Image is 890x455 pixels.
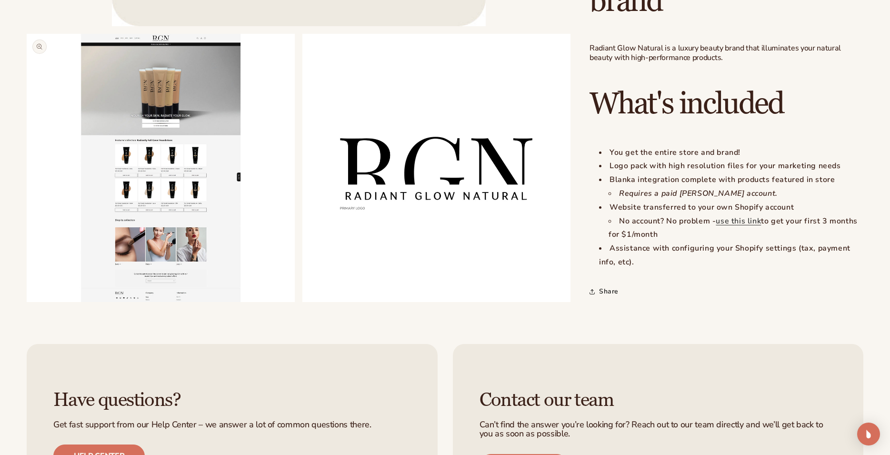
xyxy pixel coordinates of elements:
[599,173,863,201] li: Blanka integration complete with products featured in store
[480,420,837,439] p: Can’t find the answer you’re looking for? Reach out to our team directly and we’ll get back to yo...
[480,390,837,411] h3: Contact our team
[599,242,863,269] li: Assistance with configuring your Shopify settings (tax, payment info, etc).
[599,146,863,160] li: You get the entire store and brand!
[599,159,863,173] li: Logo pack with high resolution files for your marketing needs
[619,188,778,199] em: Requires a paid [PERSON_NAME] account.
[857,423,880,445] div: Open Intercom Messenger
[716,216,761,226] a: use this link
[590,281,619,302] summary: Share
[609,214,863,242] li: No account? No problem - to get your first 3 months for $1/month
[53,390,411,411] h3: Have questions?
[590,43,863,63] p: Radiant Glow Natural is a luxury beauty brand that illuminates your natural beauty with high-perf...
[53,420,411,430] p: Get fast support from our Help Center – we answer a lot of common questions there.
[590,88,863,120] h2: What's included
[599,201,863,242] li: Website transferred to your own Shopify account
